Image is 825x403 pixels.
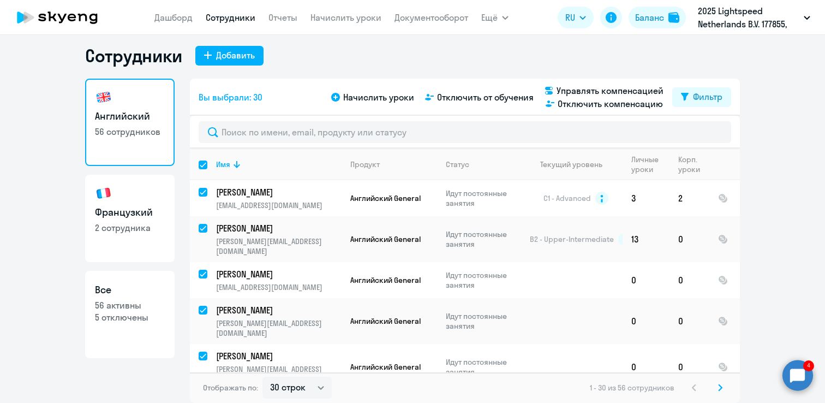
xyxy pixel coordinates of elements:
[446,270,521,290] p: Идут постоянные занятия
[216,318,341,338] p: [PERSON_NAME][EMAIL_ADDRESS][DOMAIN_NAME]
[216,159,230,169] div: Имя
[95,109,165,123] h3: Английский
[543,193,591,203] span: C1 - Advanced
[446,311,521,331] p: Идут постоянные занятия
[623,298,669,344] td: 0
[672,87,731,107] button: Фильтр
[85,271,175,358] a: Все56 активны5 отключены
[95,311,165,323] p: 5 отключены
[216,364,341,384] p: [PERSON_NAME][EMAIL_ADDRESS][DOMAIN_NAME]
[693,90,722,103] div: Фильтр
[216,236,341,256] p: [PERSON_NAME][EMAIL_ADDRESS][DOMAIN_NAME]
[437,91,534,104] span: Отключить от обучения
[95,126,165,138] p: 56 сотрудников
[343,91,414,104] span: Начислить уроки
[565,11,575,24] span: RU
[446,229,521,249] p: Идут постоянные занятия
[350,234,421,244] span: Английский General
[481,11,498,24] span: Ещё
[590,383,674,393] span: 1 - 30 из 56 сотрудников
[698,4,799,31] p: 2025 Lightspeed Netherlands B.V. 177855, [GEOGRAPHIC_DATA], ООО
[623,262,669,298] td: 0
[481,7,509,28] button: Ещё
[216,268,341,280] a: [PERSON_NAME]
[95,283,165,297] h3: Все
[350,316,421,326] span: Английский General
[669,298,709,344] td: 0
[669,262,709,298] td: 0
[216,159,341,169] div: Имя
[669,344,709,390] td: 0
[216,268,339,280] p: [PERSON_NAME]
[216,304,339,316] p: [PERSON_NAME]
[446,357,521,377] p: Идут постоянные занятия
[216,186,341,198] a: [PERSON_NAME]
[350,159,380,169] div: Продукт
[530,159,622,169] div: Текущий уровень
[623,216,669,262] td: 13
[692,4,816,31] button: 2025 Lightspeed Netherlands B.V. 177855, [GEOGRAPHIC_DATA], ООО
[85,45,182,67] h1: Сотрудники
[216,222,341,234] a: [PERSON_NAME]
[350,275,421,285] span: Английский General
[206,12,255,23] a: Сотрудники
[95,88,112,106] img: english
[216,282,341,292] p: [EMAIL_ADDRESS][DOMAIN_NAME]
[154,12,193,23] a: Дашборд
[216,304,341,316] a: [PERSON_NAME]
[540,159,602,169] div: Текущий уровень
[216,222,339,234] p: [PERSON_NAME]
[85,175,175,262] a: Французкий2 сотрудника
[558,97,663,110] span: Отключить компенсацию
[350,193,421,203] span: Английский General
[216,350,341,362] a: [PERSON_NAME]
[394,12,468,23] a: Документооборот
[635,11,664,24] div: Баланс
[668,12,679,23] img: balance
[268,12,297,23] a: Отчеты
[669,216,709,262] td: 0
[95,222,165,234] p: 2 сотрудника
[623,180,669,216] td: 3
[350,362,421,372] span: Английский General
[557,84,663,97] span: Управлять компенсацией
[199,91,262,104] span: Вы выбрали: 30
[216,186,339,198] p: [PERSON_NAME]
[216,350,339,362] p: [PERSON_NAME]
[558,7,594,28] button: RU
[631,155,669,174] div: Личные уроки
[623,344,669,390] td: 0
[199,121,731,143] input: Поиск по имени, email, продукту или статусу
[446,188,521,208] p: Идут постоянные занятия
[95,299,165,311] p: 56 активны
[85,79,175,166] a: Английский56 сотрудников
[310,12,381,23] a: Начислить уроки
[629,7,686,28] button: Балансbalance
[216,49,255,62] div: Добавить
[678,155,709,174] div: Корп. уроки
[195,46,264,66] button: Добавить
[669,180,709,216] td: 2
[446,159,469,169] div: Статус
[203,383,258,393] span: Отображать по:
[530,234,614,244] span: B2 - Upper-Intermediate
[95,205,165,220] h3: Французкий
[95,185,112,202] img: french
[216,200,341,210] p: [EMAIL_ADDRESS][DOMAIN_NAME]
